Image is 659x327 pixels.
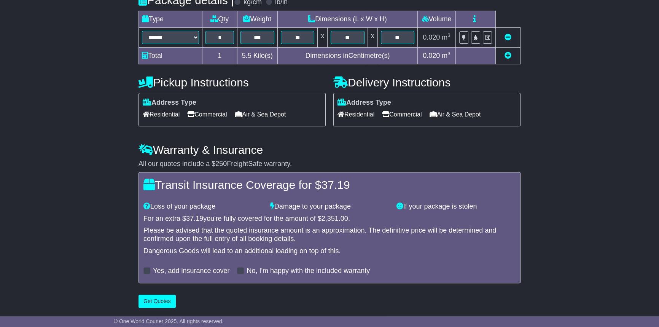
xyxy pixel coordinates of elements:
[143,108,180,120] span: Residential
[138,76,326,89] h4: Pickup Instructions
[237,47,277,64] td: Kilo(s)
[138,295,176,308] button: Get Quotes
[447,51,450,56] sup: 3
[368,27,377,47] td: x
[417,11,455,27] td: Volume
[138,144,521,156] h4: Warranty & Insurance
[442,52,450,59] span: m
[143,215,516,223] div: For an extra $ you're fully covered for the amount of $ .
[186,215,203,222] span: 37.19
[143,227,516,243] div: Please be advised that the quoted insurance amount is an approximation. The definitive price will...
[322,215,348,222] span: 2,351.00
[140,203,266,211] div: Loss of your package
[143,179,516,191] h4: Transit Insurance Coverage for $
[505,52,511,59] a: Add new item
[337,99,391,107] label: Address Type
[138,160,521,168] div: All our quotes include a $ FreightSafe warranty.
[318,27,328,47] td: x
[277,47,417,64] td: Dimensions in Centimetre(s)
[202,47,237,64] td: 1
[153,267,229,275] label: Yes, add insurance cover
[277,11,417,27] td: Dimensions (L x W x H)
[423,33,440,41] span: 0.020
[505,33,511,41] a: Remove this item
[442,33,450,41] span: m
[143,99,196,107] label: Address Type
[237,11,277,27] td: Weight
[143,247,516,255] div: Dangerous Goods will lead to an additional loading on top of this.
[382,108,422,120] span: Commercial
[423,52,440,59] span: 0.020
[266,203,393,211] div: Damage to your package
[333,76,521,89] h4: Delivery Instructions
[114,318,224,324] span: © One World Courier 2025. All rights reserved.
[430,108,481,120] span: Air & Sea Depot
[393,203,519,211] div: If your package is stolen
[447,32,450,38] sup: 3
[337,108,374,120] span: Residential
[247,267,370,275] label: No, I'm happy with the included warranty
[139,47,202,64] td: Total
[139,11,202,27] td: Type
[187,108,227,120] span: Commercial
[202,11,237,27] td: Qty
[242,52,252,59] span: 5.5
[215,160,227,167] span: 250
[235,108,286,120] span: Air & Sea Depot
[321,179,350,191] span: 37.19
